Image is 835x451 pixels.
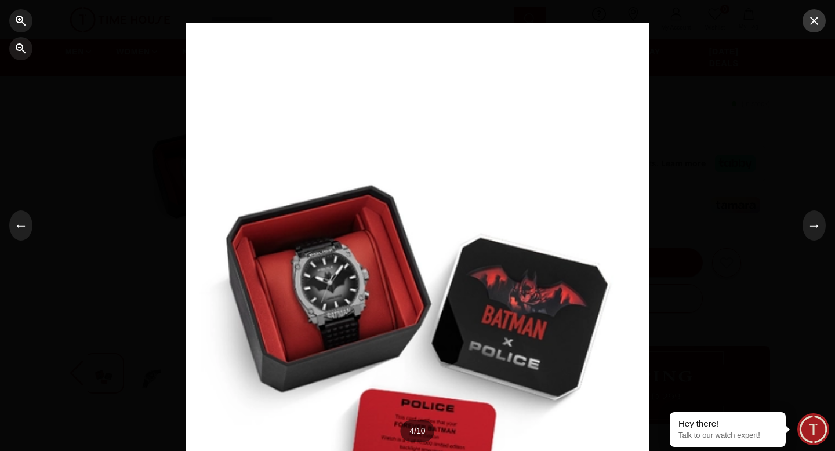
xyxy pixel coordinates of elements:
div: 4 / 10 [400,420,434,442]
button: → [803,210,826,241]
p: Talk to our watch expert! [678,431,777,441]
div: Chat Widget [797,413,829,445]
button: ← [9,210,32,241]
div: Hey there! [678,418,777,430]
